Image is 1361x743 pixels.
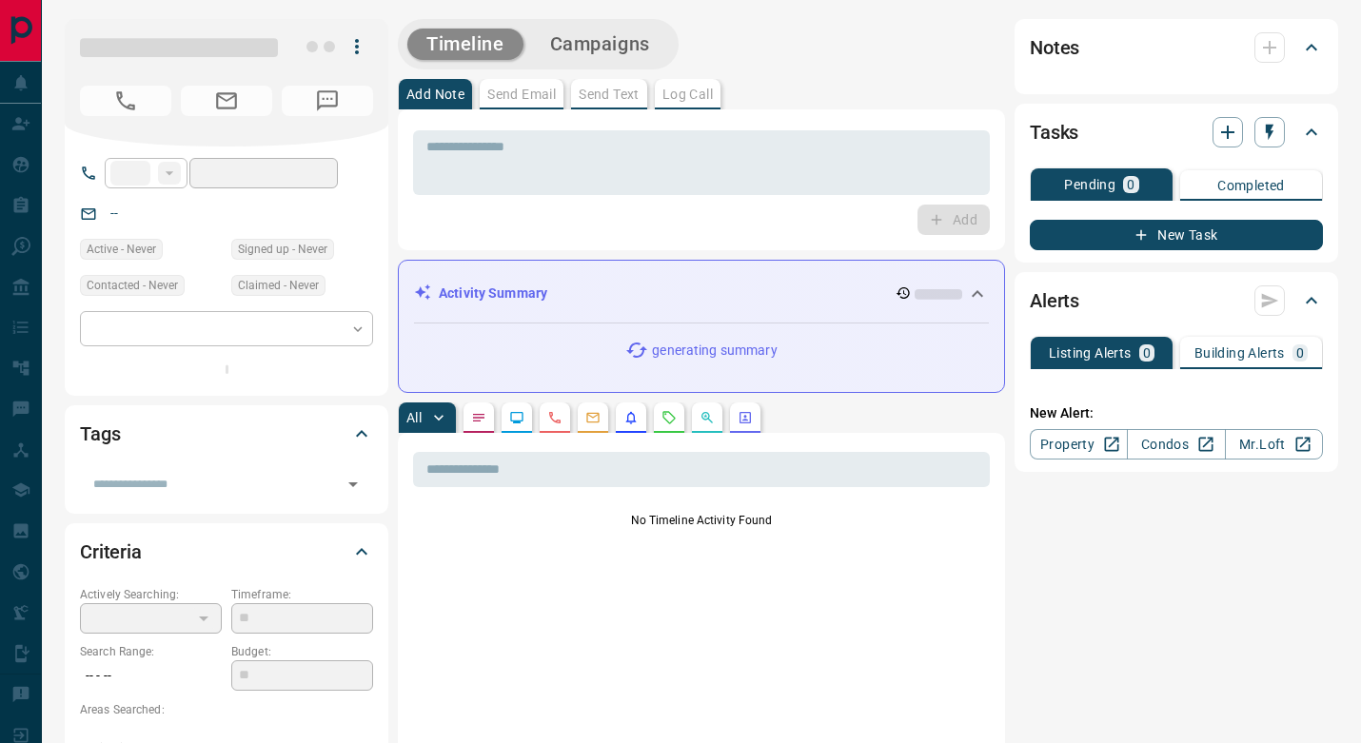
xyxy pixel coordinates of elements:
[1030,25,1323,70] div: Notes
[110,205,118,221] a: --
[1194,346,1285,360] p: Building Alerts
[1064,178,1115,191] p: Pending
[340,471,366,498] button: Open
[661,410,677,425] svg: Requests
[80,411,373,457] div: Tags
[1030,429,1128,459] a: Property
[80,660,222,692] p: -- - --
[87,276,178,295] span: Contacted - Never
[181,86,272,116] span: No Email
[231,586,373,603] p: Timeframe:
[80,419,120,449] h2: Tags
[1296,346,1304,360] p: 0
[547,410,562,425] svg: Calls
[80,586,222,603] p: Actively Searching:
[1217,179,1285,192] p: Completed
[471,410,486,425] svg: Notes
[406,88,464,101] p: Add Note
[1030,117,1078,147] h2: Tasks
[1030,32,1079,63] h2: Notes
[282,86,373,116] span: No Number
[1143,346,1151,360] p: 0
[80,537,142,567] h2: Criteria
[231,643,373,660] p: Budget:
[80,529,373,575] div: Criteria
[80,86,171,116] span: No Number
[738,410,753,425] svg: Agent Actions
[238,240,327,259] span: Signed up - Never
[1127,429,1225,459] a: Condos
[80,701,373,718] p: Areas Searched:
[413,512,990,529] p: No Timeline Activity Found
[1049,346,1132,360] p: Listing Alerts
[407,29,523,60] button: Timeline
[406,411,422,424] p: All
[1225,429,1323,459] a: Mr.Loft
[414,276,989,311] div: Activity Summary
[87,240,156,259] span: Active - Never
[1030,285,1079,316] h2: Alerts
[700,410,715,425] svg: Opportunities
[585,410,601,425] svg: Emails
[1030,278,1323,323] div: Alerts
[80,643,222,660] p: Search Range:
[1030,220,1323,250] button: New Task
[1030,403,1323,423] p: New Alert:
[1030,109,1323,155] div: Tasks
[623,410,639,425] svg: Listing Alerts
[509,410,524,425] svg: Lead Browsing Activity
[1127,178,1134,191] p: 0
[531,29,669,60] button: Campaigns
[652,341,777,361] p: generating summary
[238,276,319,295] span: Claimed - Never
[439,284,547,303] p: Activity Summary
